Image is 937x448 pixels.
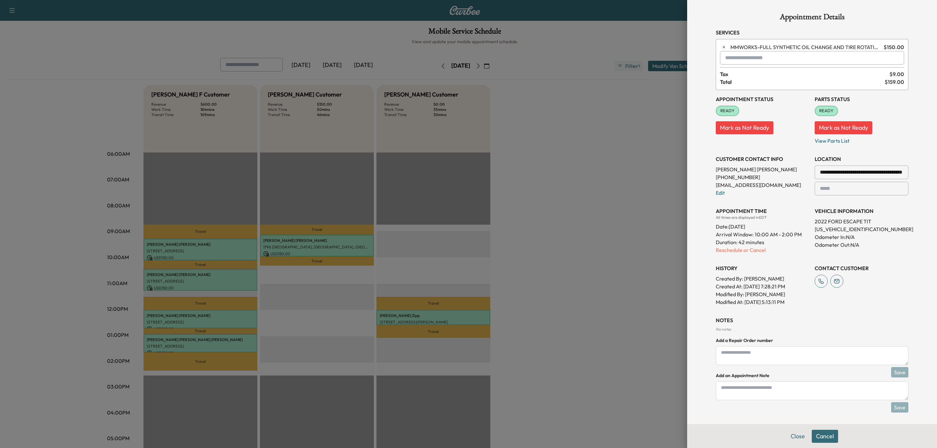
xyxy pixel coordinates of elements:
h4: Add an Appointment Note [716,372,908,379]
p: Modified By : [PERSON_NAME] [716,290,809,298]
span: Tax [720,70,889,78]
p: View Parts List [815,134,908,145]
p: Reschedule or Cancel [716,246,809,254]
h3: LOCATION [815,155,908,163]
h3: CONTACT CUSTOMER [815,264,908,272]
h3: APPOINTMENT TIME [716,207,809,215]
div: No notes [716,327,908,332]
div: All times are displayed in EDT [716,215,809,220]
h3: CUSTOMER CONTACT INFO [716,155,809,163]
p: Modified At : [DATE] 5:13:11 PM [716,298,809,306]
button: Mark as Not Ready [716,121,773,134]
p: Odometer Out: N/A [815,241,908,249]
p: 2022 FORD ESCAPE TIT [815,217,908,225]
span: $ 159.00 [885,78,904,86]
p: Created By : [PERSON_NAME] [716,275,809,283]
p: [US_VEHICLE_IDENTIFICATION_NUMBER] [815,225,908,233]
div: Date: [DATE] [716,220,809,231]
h3: Services [716,29,908,36]
span: $ 9.00 [889,70,904,78]
a: Edit [716,190,725,196]
p: [PHONE_NUMBER] [716,173,809,181]
h4: Add a Repair Order number [716,337,908,344]
span: FULL SYNTHETIC OIL CHANGE AND TIRE ROTATION - WORKS PACKAGE [730,43,881,51]
p: [PERSON_NAME] [PERSON_NAME] [716,165,809,173]
span: READY [716,108,739,114]
p: Duration: 42 minutes [716,238,809,246]
h3: History [716,264,809,272]
span: 10:00 AM - 2:00 PM [755,231,802,238]
p: Created At : [DATE] 7:28:21 PM [716,283,809,290]
h3: VEHICLE INFORMATION [815,207,908,215]
span: Total [720,78,885,86]
h3: Appointment Status [716,95,809,103]
h3: Parts Status [815,95,908,103]
button: Close [786,430,809,443]
span: $ 150.00 [884,43,904,51]
h1: Appointment Details [716,13,908,23]
button: Cancel [812,430,838,443]
p: Odometer In: N/A [815,233,908,241]
p: Arrival Window: [716,231,809,238]
h3: NOTES [716,316,908,324]
p: [EMAIL_ADDRESS][DOMAIN_NAME] [716,181,809,189]
button: Mark as Not Ready [815,121,872,134]
span: READY [815,108,837,114]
